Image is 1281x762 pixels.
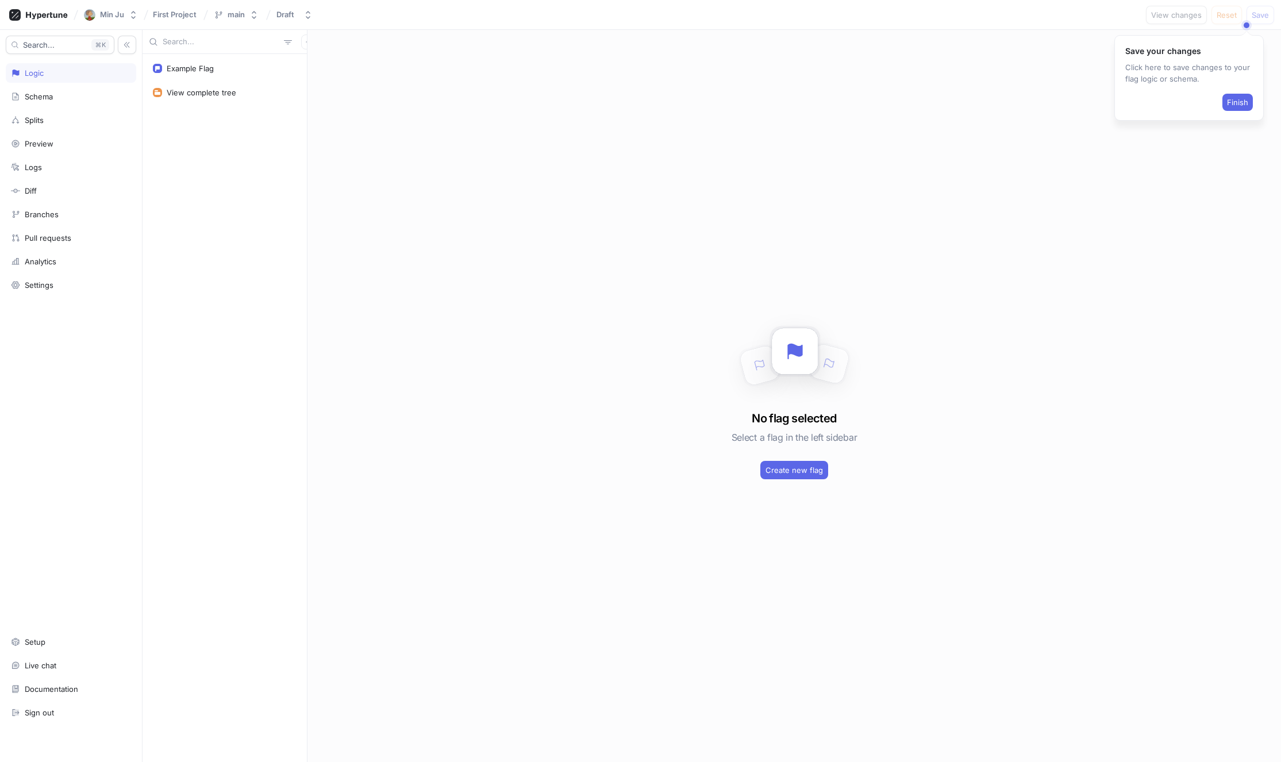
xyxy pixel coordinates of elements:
[25,233,71,243] div: Pull requests
[25,684,78,694] div: Documentation
[276,10,294,20] div: Draft
[1227,99,1248,106] span: Finish
[760,461,828,479] button: Create new flag
[752,410,836,427] h3: No flag selected
[1146,6,1207,24] button: View changes
[228,10,245,20] div: main
[1211,6,1242,24] button: Reset
[25,708,54,717] div: Sign out
[1222,94,1253,111] button: Finish
[25,116,44,125] div: Splits
[25,210,59,219] div: Branches
[100,10,124,20] div: Min Ju
[25,139,53,148] div: Preview
[25,68,44,78] div: Logic
[167,88,236,97] div: View complete tree
[25,186,37,195] div: Diff
[79,5,143,25] button: UserMin Ju
[167,64,214,73] div: Example Flag
[1151,11,1202,18] span: View changes
[1217,11,1237,18] span: Reset
[25,257,56,266] div: Analytics
[272,5,317,24] button: Draft
[1252,11,1269,18] span: Save
[209,5,263,24] button: main
[25,637,45,646] div: Setup
[23,41,55,48] span: Search...
[25,163,42,172] div: Logs
[1125,45,1253,57] p: Save your changes
[163,36,279,48] input: Search...
[153,10,197,18] span: First Project
[6,36,114,54] button: Search...K
[25,280,53,290] div: Settings
[765,467,823,474] span: Create new flag
[732,427,857,448] h5: Select a flag in the left sidebar
[25,661,56,670] div: Live chat
[6,679,136,699] a: Documentation
[1247,6,1274,24] button: Save
[84,9,95,21] img: User
[1125,61,1253,84] p: Click here to save changes to your flag logic or schema.
[91,39,109,51] div: K
[25,92,53,101] div: Schema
